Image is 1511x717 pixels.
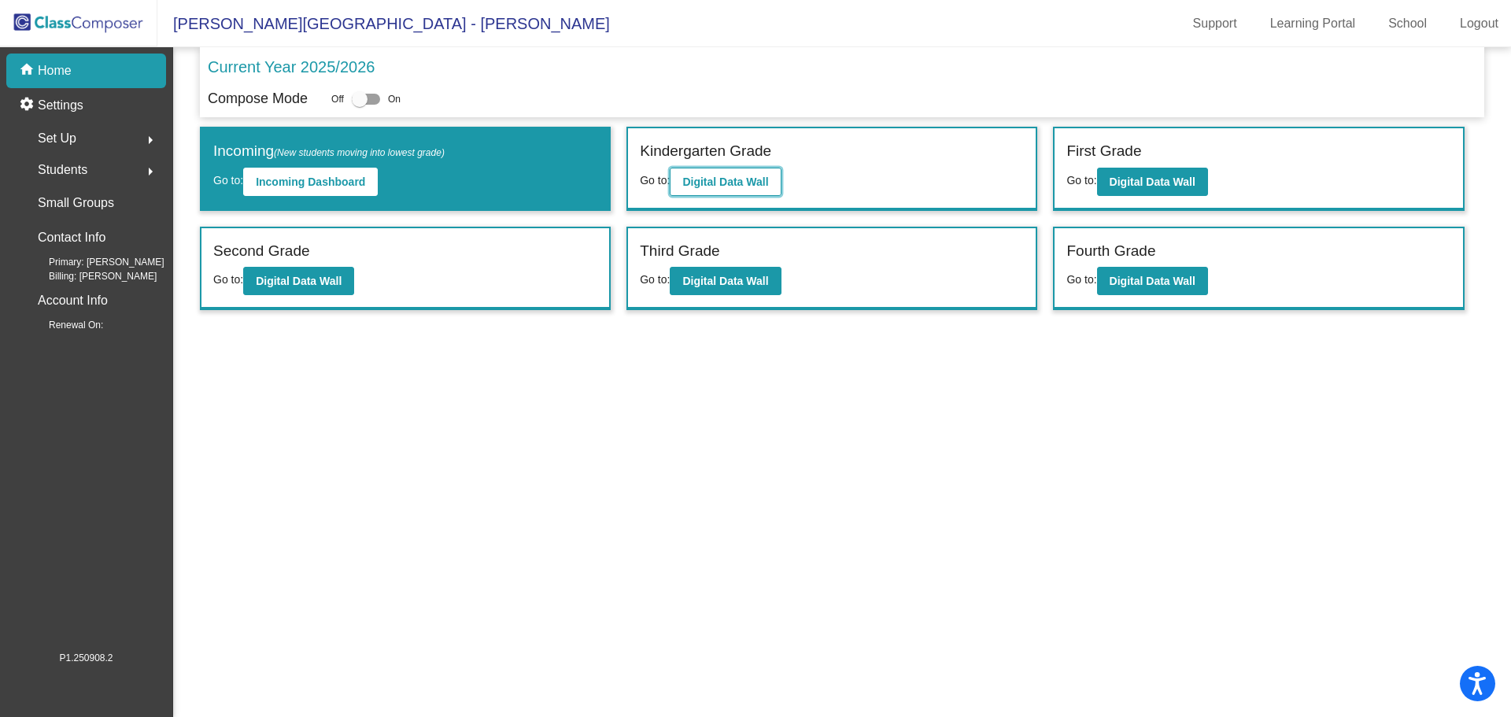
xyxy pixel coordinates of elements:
button: Digital Data Wall [1097,168,1208,196]
p: Small Groups [38,192,114,214]
a: School [1376,11,1439,36]
button: Digital Data Wall [1097,267,1208,295]
span: Go to: [640,174,670,187]
button: Digital Data Wall [243,267,354,295]
span: Billing: [PERSON_NAME] [24,269,157,283]
button: Digital Data Wall [670,168,781,196]
b: Incoming Dashboard [256,176,365,188]
a: Logout [1447,11,1511,36]
label: Incoming [213,140,445,163]
p: Current Year 2025/2026 [208,55,375,79]
b: Digital Data Wall [682,275,768,287]
span: Students [38,159,87,181]
b: Digital Data Wall [256,275,342,287]
span: Primary: [PERSON_NAME] [24,255,164,269]
p: Contact Info [38,227,105,249]
p: Compose Mode [208,88,308,109]
p: Account Info [38,290,108,312]
button: Incoming Dashboard [243,168,378,196]
a: Support [1180,11,1250,36]
b: Digital Data Wall [1110,275,1195,287]
span: Renewal On: [24,318,103,332]
p: Home [38,61,72,80]
mat-icon: arrow_right [141,162,160,181]
span: (New students moving into lowest grade) [274,147,445,158]
label: First Grade [1066,140,1141,163]
label: Fourth Grade [1066,240,1155,263]
span: Go to: [640,273,670,286]
span: Set Up [38,128,76,150]
span: Go to: [213,174,243,187]
span: [PERSON_NAME][GEOGRAPHIC_DATA] - [PERSON_NAME] [157,11,610,36]
p: Settings [38,96,83,115]
mat-icon: settings [19,96,38,115]
mat-icon: home [19,61,38,80]
span: On [388,92,401,106]
span: Go to: [1066,273,1096,286]
span: Off [331,92,344,106]
b: Digital Data Wall [682,176,768,188]
span: Go to: [1066,174,1096,187]
label: Second Grade [213,240,310,263]
a: Learning Portal [1258,11,1369,36]
mat-icon: arrow_right [141,131,160,150]
label: Kindergarten Grade [640,140,771,163]
label: Third Grade [640,240,719,263]
b: Digital Data Wall [1110,176,1195,188]
button: Digital Data Wall [670,267,781,295]
span: Go to: [213,273,243,286]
